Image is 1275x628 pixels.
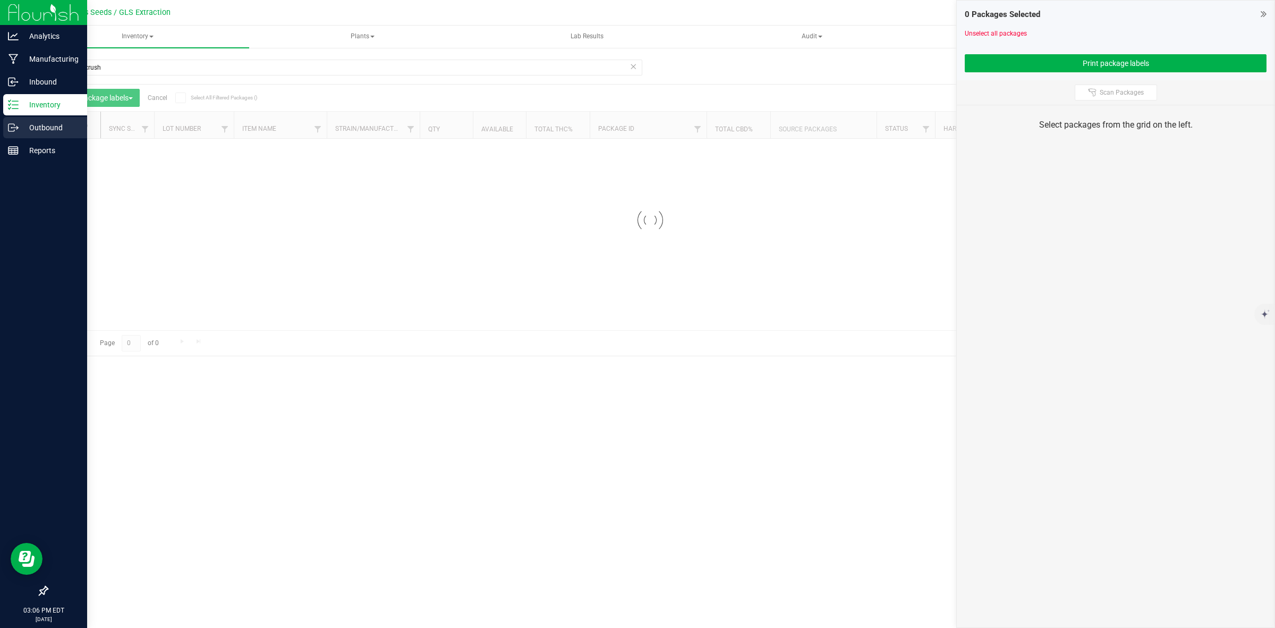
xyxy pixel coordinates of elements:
p: Inventory [19,98,82,111]
span: Plants [251,26,473,47]
inline-svg: Inbound [8,77,19,87]
div: Select packages from the grid on the left. [970,119,1261,131]
button: Print package labels [965,54,1266,72]
p: Analytics [19,30,82,43]
a: Unselect all packages [965,30,1027,37]
span: Great Lakes Seeds / GLS Extraction [47,8,171,17]
a: Inventory [25,26,249,48]
inline-svg: Manufacturing [8,54,19,64]
a: Inventory Counts [925,26,1149,48]
button: Scan Packages [1075,85,1157,101]
inline-svg: Outbound [8,122,19,133]
a: Audit [700,26,924,48]
input: Search Package ID, Item Name, SKU, Lot or Part Number... [47,60,642,76]
iframe: Resource center [11,543,42,575]
p: Manufacturing [19,53,82,65]
a: Lab Results [475,26,699,48]
p: 03:06 PM EDT [5,606,82,615]
span: Clear [630,60,637,73]
p: [DATE] [5,615,82,623]
span: Scan Packages [1100,88,1144,97]
inline-svg: Analytics [8,31,19,41]
p: Reports [19,144,82,157]
inline-svg: Inventory [8,99,19,110]
inline-svg: Reports [8,145,19,156]
span: Lab Results [556,32,618,41]
p: Inbound [19,76,82,88]
a: Plants [250,26,474,48]
p: Outbound [19,121,82,134]
span: Audit [701,26,923,47]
